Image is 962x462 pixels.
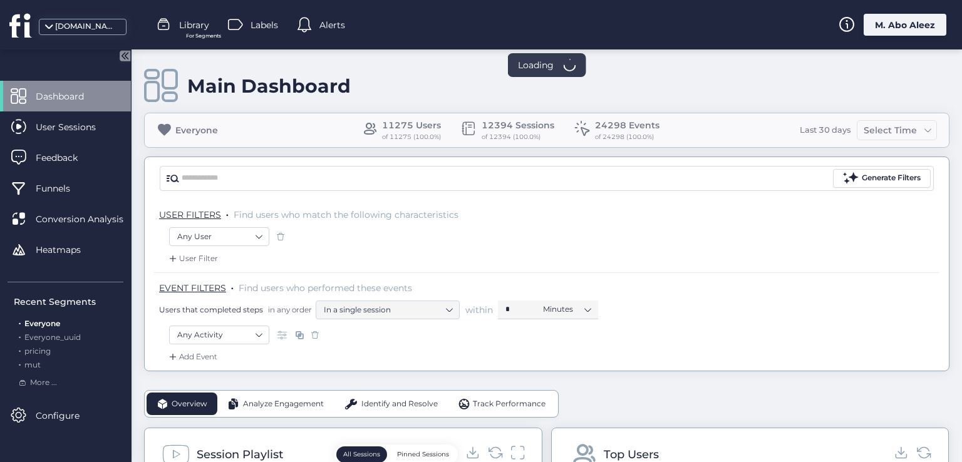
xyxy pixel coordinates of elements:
[24,332,81,342] span: Everyone_uuid
[14,295,123,309] div: Recent Segments
[19,357,21,369] span: .
[36,90,103,103] span: Dashboard
[24,346,51,356] span: pricing
[19,344,21,356] span: .
[36,212,142,226] span: Conversion Analysis
[167,252,218,265] div: User Filter
[465,304,493,316] span: within
[231,280,234,292] span: .
[518,58,554,72] span: Loading
[30,377,57,389] span: More ...
[24,360,41,369] span: mut
[36,182,89,195] span: Funnels
[159,282,226,294] span: EVENT FILTERS
[167,351,217,363] div: Add Event
[55,21,118,33] div: [DOMAIN_NAME]
[319,18,345,32] span: Alerts
[226,207,229,219] span: .
[862,172,921,184] div: Generate Filters
[239,282,412,294] span: Find users who performed these events
[543,300,591,319] nz-select-item: Minutes
[177,227,261,246] nz-select-item: Any User
[19,316,21,328] span: .
[24,319,60,328] span: Everyone
[864,14,946,36] div: M. Abo Aleez
[172,398,207,410] span: Overview
[833,169,931,188] button: Generate Filters
[36,243,100,257] span: Heatmaps
[177,326,261,344] nz-select-item: Any Activity
[251,18,278,32] span: Labels
[243,398,324,410] span: Analyze Engagement
[234,209,458,220] span: Find users who match the following characteristics
[324,300,452,319] nz-select-item: In a single session
[159,209,221,220] span: USER FILTERS
[179,18,209,32] span: Library
[36,151,96,165] span: Feedback
[186,32,221,40] span: For Segments
[36,120,115,134] span: User Sessions
[36,409,98,423] span: Configure
[361,398,438,410] span: Identify and Resolve
[266,304,312,315] span: in any order
[473,398,546,410] span: Track Performance
[159,304,263,315] span: Users that completed steps
[187,74,351,98] div: Main Dashboard
[19,330,21,342] span: .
